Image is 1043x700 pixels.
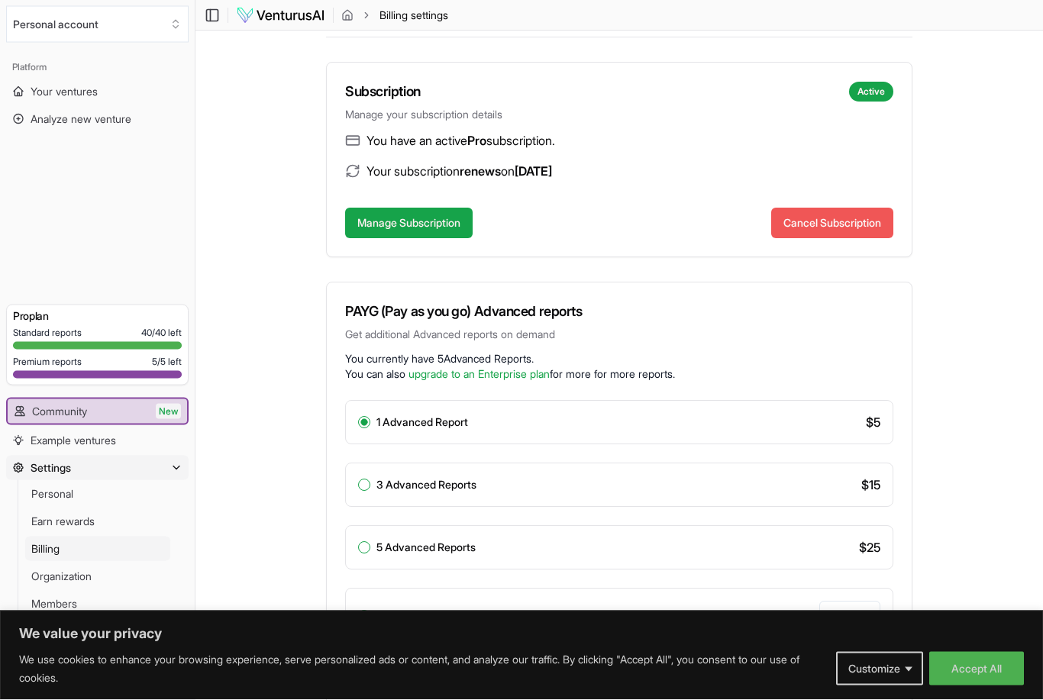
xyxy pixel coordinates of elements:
span: renews [460,164,501,179]
span: on [501,164,515,179]
span: New [156,404,181,419]
span: Premium reports [13,356,82,368]
button: Settings [6,456,189,480]
span: $ 15 [861,476,880,495]
p: You currently have 5 Advanced Reports . [345,352,893,367]
span: Pro [467,134,486,149]
span: You can also for more for more reports. [345,368,675,381]
span: [DATE] [515,164,552,179]
nav: breadcrumb [341,8,448,23]
span: subscription. [486,134,555,149]
button: Cancel Subscription [771,208,893,239]
span: Organization [31,569,92,584]
p: We value your privacy [19,624,1024,643]
span: Your ventures [31,84,98,99]
span: Members [31,596,77,611]
a: Members [25,592,170,616]
span: $ 25 [859,539,880,557]
p: Manage your subscription details [345,108,893,123]
a: Personal [25,482,170,506]
p: Get additional Advanced reports on demand [345,327,893,343]
span: Standard reports [13,327,82,339]
label: 1 Advanced Report [376,418,468,428]
a: Organization [25,564,170,589]
span: Community [32,404,87,419]
button: Accept All [929,652,1024,685]
span: $ 5 [866,414,880,432]
span: Personal [31,486,73,502]
div: Active [849,82,893,102]
a: Example ventures [6,428,189,453]
a: upgrade to an Enterprise plan [408,368,550,381]
span: 5 / 5 left [152,356,182,368]
a: Your ventures [6,79,189,104]
h3: PAYG (Pay as you go) Advanced reports [345,302,893,323]
label: 3 Advanced Reports [376,480,476,491]
button: Customize [836,652,923,685]
span: Settings [31,460,71,476]
span: Your subscription [367,164,460,179]
span: You have an active [367,134,467,149]
a: Analyze new venture [6,107,189,131]
label: 5 Advanced Reports [376,543,476,553]
img: logo [236,6,325,24]
span: Billing [31,541,60,556]
span: Billing settings [379,8,448,23]
div: Platform [6,55,189,79]
h3: Subscription [345,82,421,103]
button: Select an organization [6,6,189,43]
a: CommunityNew [8,399,187,424]
p: We use cookies to enhance your browsing experience, serve personalized ads or content, and analyz... [19,650,825,687]
button: Manage Subscription [345,208,473,239]
a: Earn rewards [25,509,170,534]
span: Analyze new venture [31,111,131,127]
span: 40 / 40 left [141,327,182,339]
span: Earn rewards [31,514,95,529]
a: Billing [25,537,170,561]
span: Example ventures [31,433,116,448]
h3: Pro plan [13,308,182,324]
